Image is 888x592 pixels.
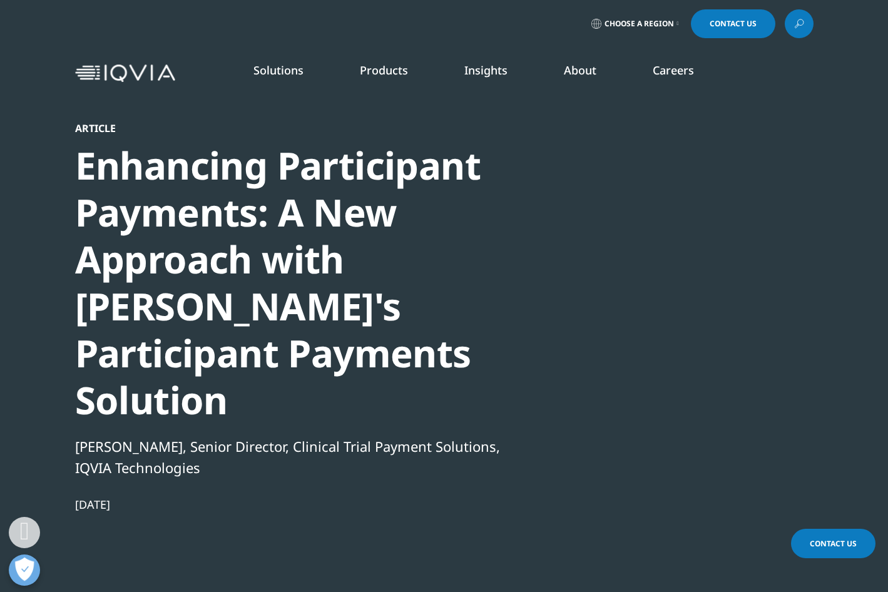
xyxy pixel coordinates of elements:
[564,63,596,78] a: About
[710,20,757,28] span: Contact Us
[180,44,814,103] nav: Primary
[253,63,304,78] a: Solutions
[653,63,694,78] a: Careers
[75,64,175,83] img: IQVIA Healthcare Information Technology and Pharma Clinical Research Company
[691,9,775,38] a: Contact Us
[75,122,504,135] div: Article
[75,142,504,424] div: Enhancing Participant Payments: A New Approach with [PERSON_NAME]'s Participant Payments Solution
[75,436,504,478] div: [PERSON_NAME], Senior Director, Clinical Trial Payment Solutions, IQVIA Technologies
[810,538,857,549] span: Contact Us
[9,554,40,586] button: Open Preferences
[791,529,875,558] a: Contact Us
[360,63,408,78] a: Products
[75,497,504,512] div: [DATE]
[605,19,674,29] span: Choose a Region
[464,63,508,78] a: Insights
